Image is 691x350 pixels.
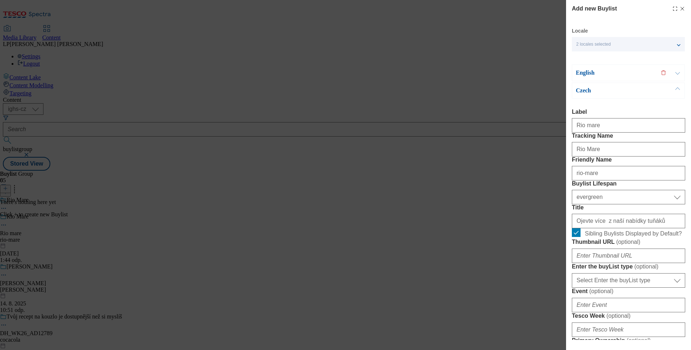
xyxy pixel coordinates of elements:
label: Locale [572,29,588,33]
p: English [576,69,652,76]
label: Tracking Name [572,133,685,139]
input: Enter Event [572,298,685,312]
h4: Add new Buylist [572,4,617,13]
label: Title [572,204,685,211]
p: Czech [576,87,652,94]
span: ( optional ) [616,239,640,245]
label: Tesco Week [572,312,685,320]
input: Enter Thumbnail URL [572,249,685,263]
label: Enter the buyList type [572,263,685,270]
span: ( optional ) [634,263,658,270]
label: Label [572,109,685,115]
input: Enter Tracking Name [572,142,685,157]
label: Buylist Lifespan [572,180,685,187]
span: 2 locales selected [576,42,611,47]
input: Enter Tesco Week [572,322,685,337]
label: Event [572,288,685,295]
input: Enter Label [572,118,685,133]
button: 2 locales selected [572,37,685,51]
span: Sibling Buylists Displayed by Default? [585,230,682,237]
span: ( optional ) [606,313,631,319]
label: Thumbnail URL [572,238,685,246]
span: ( optional ) [589,288,613,294]
input: Enter Title [572,214,685,228]
span: ( optional ) [627,337,651,343]
label: Friendly Name [572,157,685,163]
label: Primary Ownership [572,337,685,344]
input: Enter Friendly Name [572,166,685,180]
